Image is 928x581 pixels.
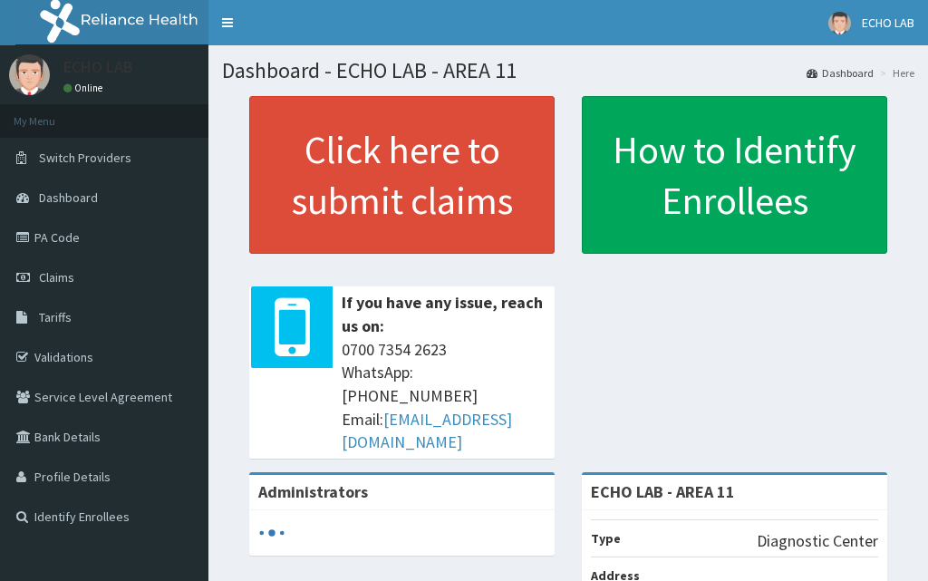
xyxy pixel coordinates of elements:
a: Click here to submit claims [249,96,555,254]
span: Dashboard [39,189,98,206]
li: Here [875,65,914,81]
img: User Image [9,54,50,95]
span: Tariffs [39,309,72,325]
img: User Image [828,12,851,34]
a: How to Identify Enrollees [582,96,887,254]
svg: audio-loading [258,519,285,547]
b: Administrators [258,481,368,502]
p: ECHO LAB [63,59,133,75]
b: Type [591,530,621,547]
b: If you have any issue, reach us on: [342,292,543,336]
a: [EMAIL_ADDRESS][DOMAIN_NAME] [342,409,512,453]
a: Online [63,82,107,94]
span: Claims [39,269,74,286]
span: Switch Providers [39,150,131,166]
h1: Dashboard - ECHO LAB - AREA 11 [222,59,914,82]
span: ECHO LAB [862,15,914,31]
span: 0700 7354 2623 WhatsApp: [PHONE_NUMBER] Email: [342,338,546,455]
a: Dashboard [807,65,874,81]
p: Diagnostic Center [757,529,878,553]
strong: ECHO LAB - AREA 11 [591,481,735,502]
